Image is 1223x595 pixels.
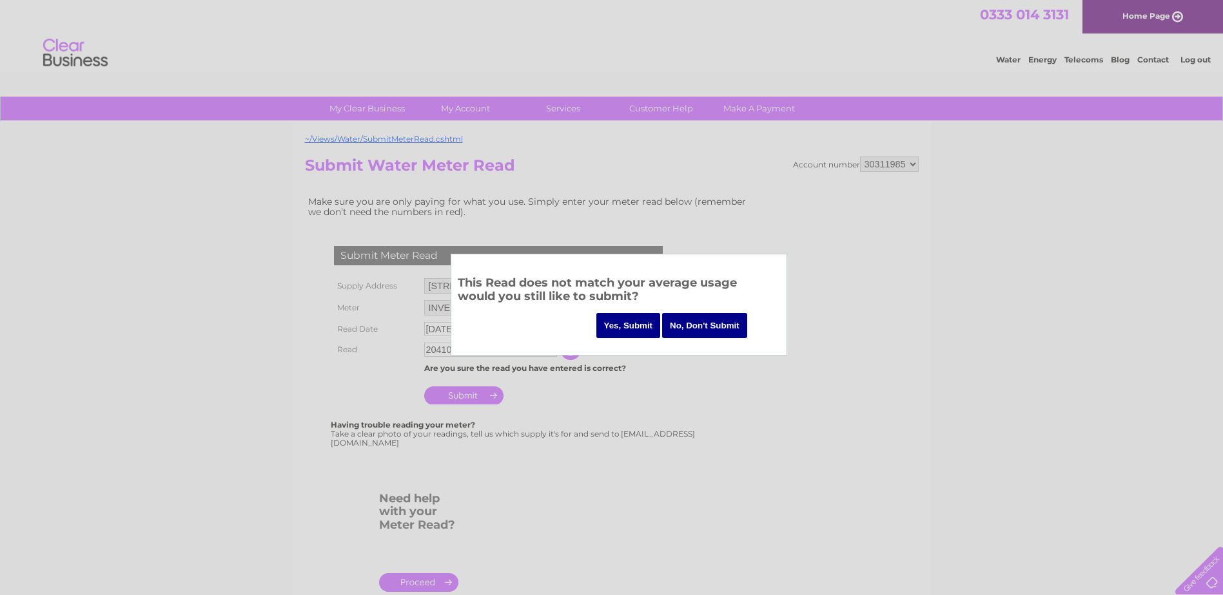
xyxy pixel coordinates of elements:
a: Energy [1028,55,1057,64]
h3: This Read does not match your average usage would you still like to submit? [458,274,780,309]
a: Blog [1111,55,1130,64]
a: Water [996,55,1021,64]
a: Contact [1137,55,1169,64]
img: logo.png [43,33,108,73]
input: No, Don't Submit [662,313,747,338]
a: Telecoms [1064,55,1103,64]
a: Log out [1180,55,1211,64]
input: Yes, Submit [596,313,661,338]
div: Clear Business is a trading name of Verastar Limited (registered in [GEOGRAPHIC_DATA] No. 3667643... [308,7,917,62]
a: 0333 014 3131 [980,6,1069,23]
